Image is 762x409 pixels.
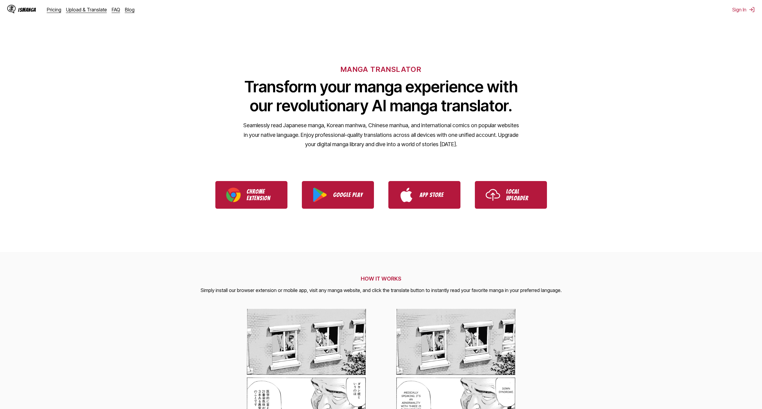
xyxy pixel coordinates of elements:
p: Google Play [333,192,363,198]
img: Google Play logo [313,188,327,202]
a: Download IsManga from App Store [388,181,460,209]
a: Upload & Translate [66,7,107,13]
img: Chrome logo [226,188,241,202]
img: Sign out [749,7,755,13]
p: Seamlessly read Japanese manga, Korean manhwa, Chinese manhua, and international comics on popula... [243,121,519,149]
h2: HOW IT WORKS [201,275,562,282]
img: App Store logo [399,188,414,202]
img: IsManga Logo [7,5,16,13]
div: IsManga [18,7,36,13]
p: Local Uploader [506,188,536,201]
img: Upload icon [486,188,500,202]
a: IsManga LogoIsManga [7,5,47,14]
a: Download IsManga from Google Play [302,181,374,209]
a: FAQ [112,7,120,13]
a: Pricing [47,7,61,13]
a: Use IsManga Local Uploader [475,181,547,209]
p: Chrome Extension [247,188,277,201]
h6: MANGA TRANSLATOR [341,65,421,74]
a: Download IsManga Chrome Extension [215,181,287,209]
h1: Transform your manga experience with our revolutionary AI manga translator. [243,77,519,115]
a: Blog [125,7,135,13]
p: App Store [420,192,450,198]
button: Sign In [732,7,755,13]
p: Simply install our browser extension or mobile app, visit any manga website, and click the transl... [201,287,562,294]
